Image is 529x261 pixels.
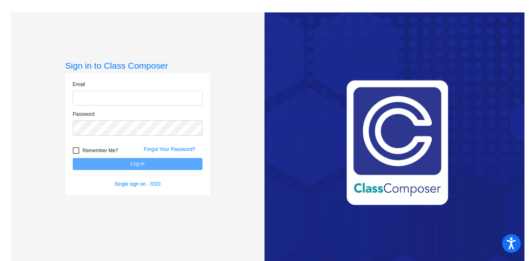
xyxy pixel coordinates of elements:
[73,81,85,88] label: Email
[83,146,118,156] span: Remember Me?
[114,181,160,187] a: Single sign on - SSO
[73,110,95,118] label: Password
[73,158,203,170] button: Log In
[144,146,195,152] a: Forgot Your Password?
[65,60,210,71] h3: Sign in to Class Composer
